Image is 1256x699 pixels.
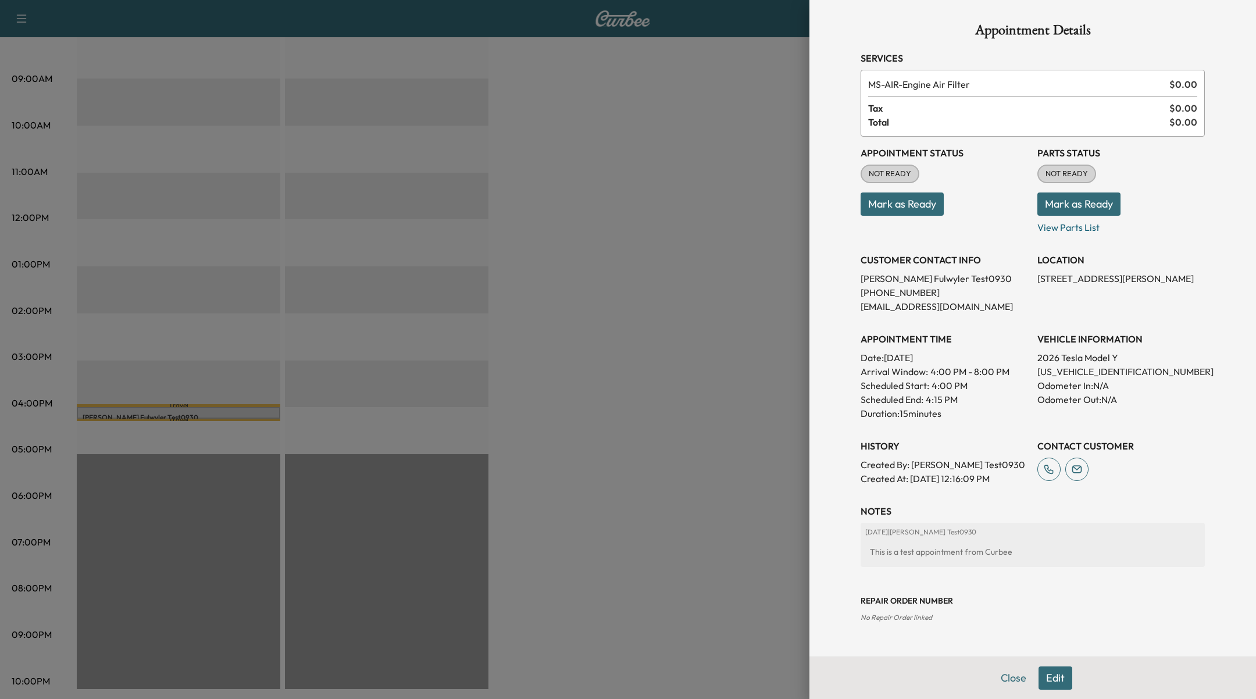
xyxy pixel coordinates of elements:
span: NOT READY [862,168,918,180]
span: $ 0.00 [1169,115,1197,129]
span: Engine Air Filter [868,77,1165,91]
p: Created By : [PERSON_NAME] Test0930 [861,458,1028,472]
span: 4:00 PM - 8:00 PM [930,365,1009,379]
p: Scheduled Start: [861,379,929,393]
span: Total [868,115,1169,129]
p: [DATE] | [PERSON_NAME] Test0930 [865,527,1200,537]
span: NOT READY [1039,168,1095,180]
p: Duration: 15 minutes [861,406,1028,420]
p: 4:00 PM [932,379,968,393]
p: [PERSON_NAME] Fulwyler Test0930 [861,272,1028,286]
h3: LOCATION [1037,253,1205,267]
div: This is a test appointment from Curbee [865,541,1200,562]
p: Created At : [DATE] 12:16:09 PM [861,472,1028,486]
h1: Appointment Details [861,23,1205,42]
h3: Services [861,51,1205,65]
h3: Parts Status [1037,146,1205,160]
button: Mark as Ready [1037,192,1121,216]
p: [STREET_ADDRESS][PERSON_NAME] [1037,272,1205,286]
button: Edit [1039,666,1072,690]
span: $ 0.00 [1169,77,1197,91]
p: 4:15 PM [926,393,958,406]
h3: Repair Order number [861,595,1205,607]
p: Date: [DATE] [861,351,1028,365]
p: [PHONE_NUMBER] [861,286,1028,299]
button: Close [993,666,1034,690]
h3: History [861,439,1028,453]
p: [EMAIL_ADDRESS][DOMAIN_NAME] [861,299,1028,313]
span: Tax [868,101,1169,115]
h3: CUSTOMER CONTACT INFO [861,253,1028,267]
h3: NOTES [861,504,1205,518]
p: View Parts List [1037,216,1205,234]
p: Odometer Out: N/A [1037,393,1205,406]
h3: VEHICLE INFORMATION [1037,332,1205,346]
p: 2026 Tesla Model Y [1037,351,1205,365]
button: Mark as Ready [861,192,944,216]
h3: Appointment Status [861,146,1028,160]
h3: APPOINTMENT TIME [861,332,1028,346]
p: [US_VEHICLE_IDENTIFICATION_NUMBER] [1037,365,1205,379]
p: Odometer In: N/A [1037,379,1205,393]
h3: CONTACT CUSTOMER [1037,439,1205,453]
p: Scheduled End: [861,393,923,406]
p: Arrival Window: [861,365,1028,379]
span: $ 0.00 [1169,101,1197,115]
span: No Repair Order linked [861,613,932,622]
